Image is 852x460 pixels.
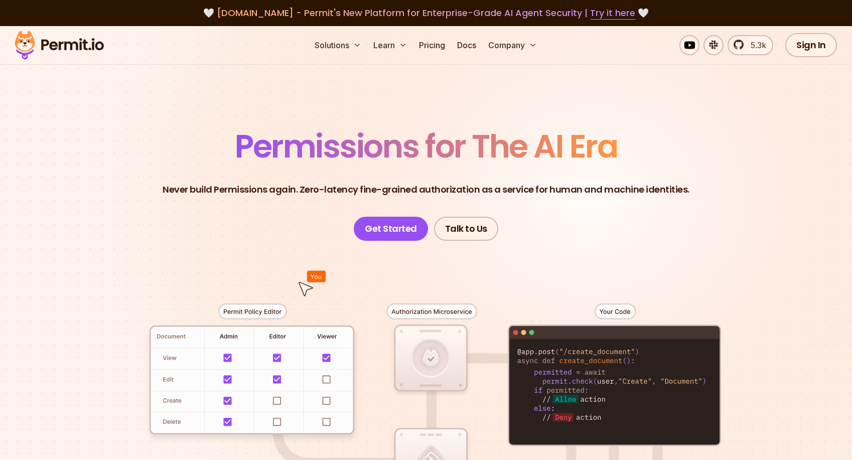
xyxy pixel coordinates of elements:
[217,7,635,19] span: [DOMAIN_NAME] - Permit's New Platform for Enterprise-Grade AI Agent Security |
[785,33,837,57] a: Sign In
[369,35,411,55] button: Learn
[311,35,365,55] button: Solutions
[354,217,428,241] a: Get Started
[235,124,617,169] span: Permissions for The AI Era
[415,35,449,55] a: Pricing
[163,183,689,197] p: Never build Permissions again. Zero-latency fine-grained authorization as a service for human and...
[745,39,766,51] span: 5.3k
[453,35,480,55] a: Docs
[484,35,541,55] button: Company
[10,28,108,62] img: Permit logo
[590,7,635,20] a: Try it here
[728,35,773,55] a: 5.3k
[24,6,828,20] div: 🤍 🤍
[434,217,498,241] a: Talk to Us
